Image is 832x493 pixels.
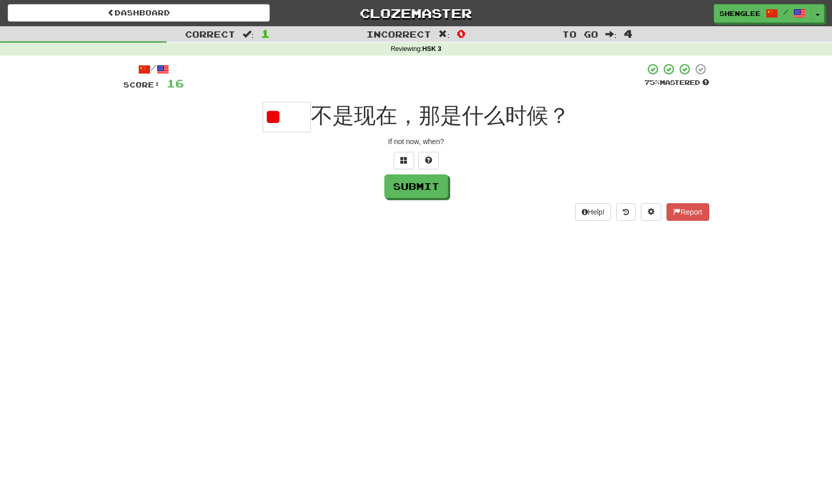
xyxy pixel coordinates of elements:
span: To go [562,29,598,39]
div: If not now, when? [123,136,709,147]
span: 16 [167,77,184,90]
button: Round history (alt+y) [616,203,636,221]
span: Score: [123,80,160,89]
span: Correct [185,29,235,39]
button: Report [667,203,709,221]
span: 0 [457,27,466,40]
span: : [243,30,254,39]
span: : [605,30,617,39]
span: / [783,8,788,15]
span: Incorrect [366,29,431,39]
button: Submit [384,174,448,198]
a: Dashboard [8,4,270,22]
span: 1 [261,27,270,40]
a: Clozemaster [285,4,547,22]
span: shenglee [719,9,761,18]
span: 4 [624,27,633,40]
a: shenglee / [714,4,811,23]
strong: HSK 3 [422,45,441,52]
button: Single letter hint - you only get 1 per sentence and score half the points! alt+h [418,152,439,169]
span: 75 % [644,78,660,86]
span: : [438,30,450,39]
button: Help! [575,203,612,221]
div: / [123,63,184,76]
button: Switch sentence to multiple choice alt+p [394,152,414,169]
span: 不是现在，那是什么时候？ [311,103,570,128]
div: Mastered [644,78,709,87]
